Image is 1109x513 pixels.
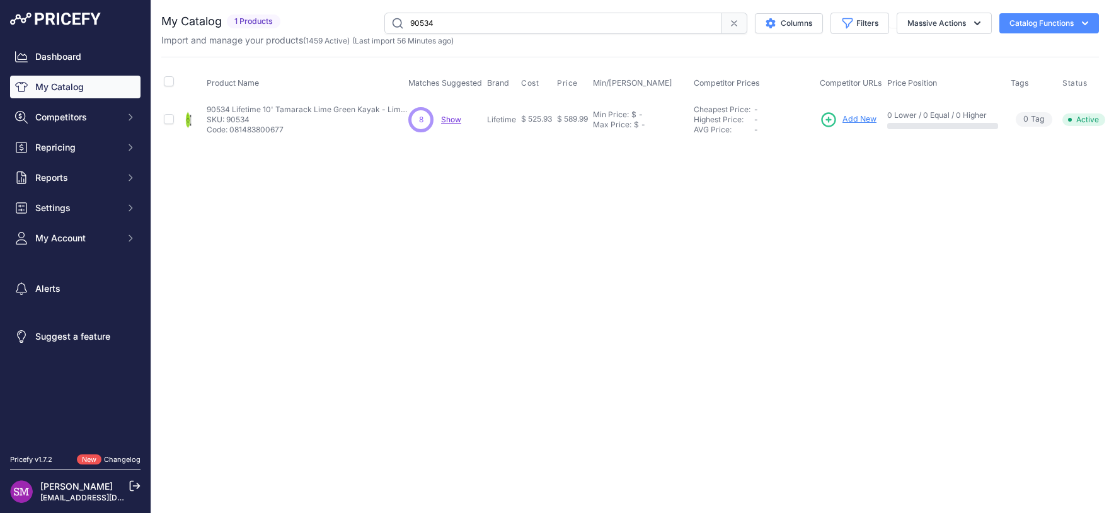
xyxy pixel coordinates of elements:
[694,105,750,114] a: Cheapest Price:
[636,110,643,120] div: -
[10,45,141,68] a: Dashboard
[10,106,141,129] button: Competitors
[754,115,758,124] span: -
[1062,78,1088,88] span: Status
[104,455,141,464] a: Changelog
[40,481,113,492] a: [PERSON_NAME]
[161,13,222,30] h2: My Catalog
[35,111,118,124] span: Competitors
[77,454,101,465] span: New
[10,45,141,439] nav: Sidebar
[999,13,1099,33] button: Catalog Functions
[1016,112,1052,127] span: Tag
[634,120,639,130] div: $
[408,78,482,88] span: Matches Suggested
[557,114,588,124] span: $ 589.99
[207,125,408,135] p: Code: 081483800677
[10,166,141,189] button: Reports
[820,78,882,88] span: Competitor URLs
[521,114,552,124] span: $ 525.93
[10,13,101,25] img: Pricefy Logo
[10,454,52,465] div: Pricefy v1.7.2
[40,493,172,502] a: [EMAIL_ADDRESS][DOMAIN_NAME]
[887,110,998,120] p: 0 Lower / 0 Equal / 0 Higher
[419,114,423,125] span: 8
[521,78,541,88] button: Cost
[10,136,141,159] button: Repricing
[557,78,580,88] button: Price
[1062,113,1105,126] span: Active
[207,105,408,115] p: 90534 Lifetime 10' Tamarack Lime Green Kayak - Lime Green - 10 feet
[487,78,509,88] span: Brand
[820,111,876,129] a: Add New
[593,110,629,120] div: Min Price:
[1062,78,1090,88] button: Status
[207,115,408,125] p: SKU: 90534
[887,78,937,88] span: Price Position
[521,78,539,88] span: Cost
[10,277,141,300] a: Alerts
[35,202,118,214] span: Settings
[897,13,992,34] button: Massive Actions
[631,110,636,120] div: $
[303,36,350,45] span: ( )
[35,232,118,245] span: My Account
[1023,113,1028,125] span: 0
[10,325,141,348] a: Suggest a feature
[161,34,454,47] p: Import and manage your products
[487,115,516,125] p: Lifetime
[639,120,645,130] div: -
[593,78,672,88] span: Min/[PERSON_NAME]
[830,13,889,34] button: Filters
[754,125,758,134] span: -
[593,120,631,130] div: Max Price:
[754,105,758,114] span: -
[10,76,141,98] a: My Catalog
[352,36,454,45] span: (Last import 56 Minutes ago)
[694,125,754,135] div: AVG Price:
[384,13,721,34] input: Search
[755,13,823,33] button: Columns
[10,227,141,250] button: My Account
[557,78,578,88] span: Price
[227,14,280,29] span: 1 Products
[842,113,876,125] span: Add New
[35,171,118,184] span: Reports
[10,197,141,219] button: Settings
[306,36,347,45] a: 1459 Active
[35,141,118,154] span: Repricing
[441,115,461,124] a: Show
[207,78,259,88] span: Product Name
[694,78,760,88] span: Competitor Prices
[1011,78,1029,88] span: Tags
[694,115,754,125] div: Highest Price:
